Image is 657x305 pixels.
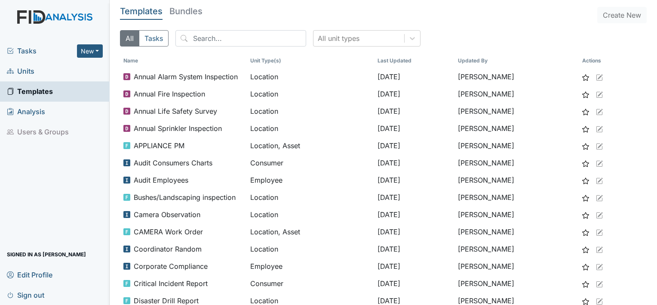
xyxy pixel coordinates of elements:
[7,46,77,56] a: Tasks
[374,189,454,206] td: [DATE]
[134,192,236,202] span: Bushes/Landscaping inspection
[454,120,579,137] td: [PERSON_NAME]
[454,154,579,171] td: [PERSON_NAME]
[454,171,579,189] td: [PERSON_NAME]
[134,278,208,289] span: Critical Incident Report
[250,278,283,289] span: Consumer
[7,248,86,261] span: Signed in as [PERSON_NAME]
[374,223,454,240] td: [DATE]
[250,261,282,271] span: Employee
[597,7,647,23] button: Create New
[134,209,200,220] span: Camera Observation
[374,206,454,223] td: [DATE]
[250,72,278,82] span: Location
[454,85,579,103] td: [PERSON_NAME]
[596,209,603,220] a: Edit
[169,7,203,16] h5: Bundles
[454,223,579,240] td: [PERSON_NAME]
[454,68,579,85] td: [PERSON_NAME]
[374,137,454,154] td: [DATE]
[7,268,52,281] span: Edit Profile
[134,140,184,151] span: APPLIANCE PM
[247,53,374,68] th: Unit Type(s)
[318,33,359,44] div: All unit types
[374,240,454,258] td: [DATE]
[454,189,579,206] td: [PERSON_NAME]
[454,206,579,223] td: [PERSON_NAME]
[134,175,188,185] span: Audit Employees
[250,123,278,134] span: Location
[134,106,217,116] span: Annual Life Safety Survey
[250,192,278,202] span: Location
[596,175,603,185] a: Edit
[77,44,103,58] button: New
[134,158,212,168] span: Audit Consumers Charts
[374,120,454,137] td: [DATE]
[134,72,238,82] span: Annual Alarm System Inspection
[7,85,53,98] span: Templates
[596,227,603,237] a: Edit
[374,53,454,68] th: Toggle SortBy
[596,192,603,202] a: Edit
[454,53,579,68] th: Toggle SortBy
[7,288,44,302] span: Sign out
[374,171,454,189] td: [DATE]
[7,65,34,78] span: Units
[579,53,622,68] th: Actions
[120,30,169,47] div: Type filter
[374,85,454,103] td: [DATE]
[596,158,603,168] a: Edit
[250,140,300,151] span: Location, Asset
[596,123,603,134] a: Edit
[120,7,163,16] h5: Templates
[134,89,205,99] span: Annual Fire Inspection
[596,261,603,271] a: Edit
[596,106,603,116] a: Edit
[250,175,282,185] span: Employee
[374,154,454,171] td: [DATE]
[134,261,208,271] span: Corporate Compliance
[374,275,454,292] td: [DATE]
[250,106,278,116] span: Location
[596,140,603,151] a: Edit
[139,30,169,47] button: Tasks
[134,244,202,254] span: Coordinator Random
[454,258,579,275] td: [PERSON_NAME]
[250,244,278,254] span: Location
[7,105,45,118] span: Analysis
[454,137,579,154] td: [PERSON_NAME]
[120,53,247,68] th: Toggle SortBy
[250,209,278,220] span: Location
[596,278,603,289] a: Edit
[250,158,283,168] span: Consumer
[120,30,139,47] button: All
[596,72,603,82] a: Edit
[596,244,603,254] a: Edit
[454,103,579,120] td: [PERSON_NAME]
[134,123,222,134] span: Annual Sprinkler Inspection
[454,275,579,292] td: [PERSON_NAME]
[250,89,278,99] span: Location
[175,30,306,47] input: Search...
[374,258,454,275] td: [DATE]
[374,68,454,85] td: [DATE]
[596,89,603,99] a: Edit
[374,103,454,120] td: [DATE]
[134,227,203,237] span: CAMERA Work Order
[454,240,579,258] td: [PERSON_NAME]
[250,227,300,237] span: Location, Asset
